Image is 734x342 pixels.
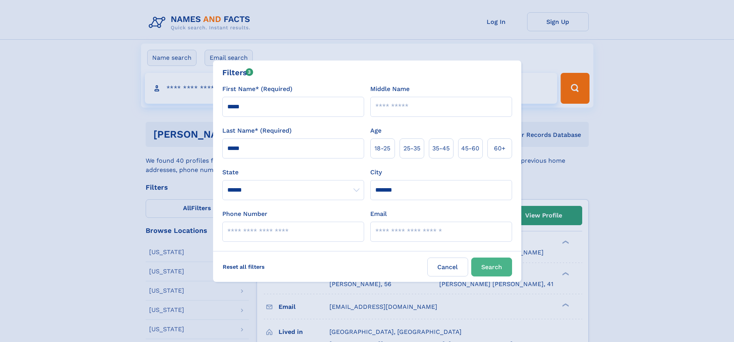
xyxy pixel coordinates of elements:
[494,144,506,153] span: 60+
[222,84,292,94] label: First Name* (Required)
[222,209,267,219] label: Phone Number
[461,144,479,153] span: 45‑60
[432,144,450,153] span: 35‑45
[222,67,254,78] div: Filters
[427,258,468,276] label: Cancel
[222,126,292,135] label: Last Name* (Required)
[370,126,381,135] label: Age
[471,258,512,276] button: Search
[370,168,382,177] label: City
[370,209,387,219] label: Email
[403,144,420,153] span: 25‑35
[370,84,410,94] label: Middle Name
[218,258,270,276] label: Reset all filters
[375,144,390,153] span: 18‑25
[222,168,364,177] label: State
